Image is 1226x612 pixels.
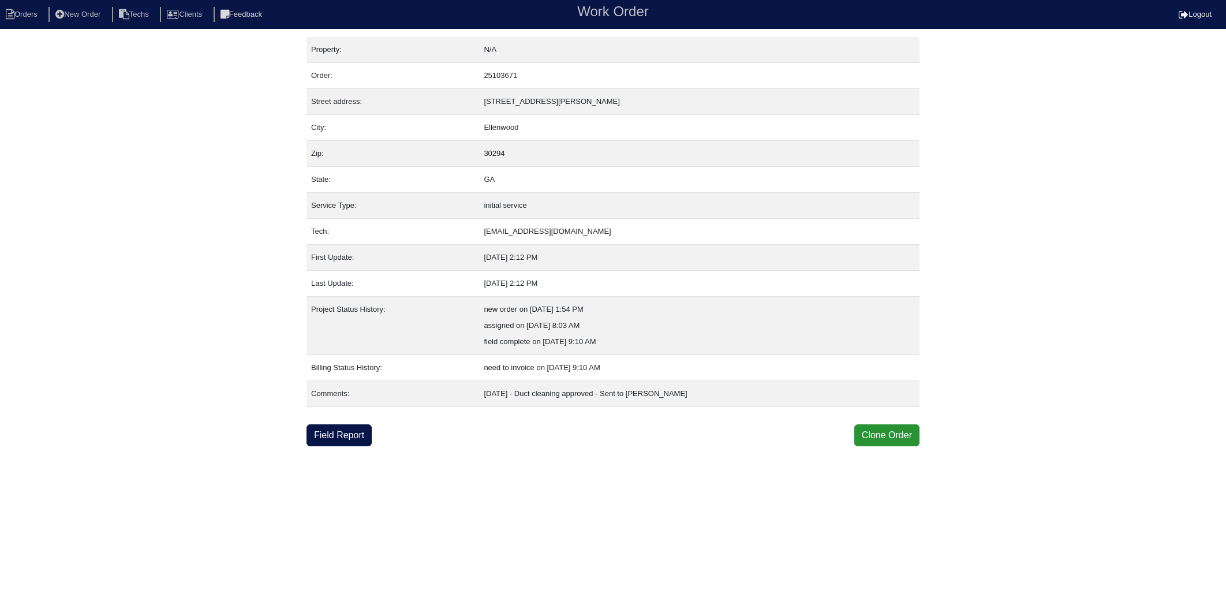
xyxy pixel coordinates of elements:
button: Clone Order [854,424,919,446]
td: 25103671 [479,63,919,89]
td: Street address: [306,89,479,115]
td: Order: [306,63,479,89]
td: GA [479,167,919,193]
td: [DATE] 2:12 PM [479,245,919,271]
td: City: [306,115,479,141]
div: field complete on [DATE] 9:10 AM [484,334,915,350]
td: Service Type: [306,193,479,219]
div: new order on [DATE] 1:54 PM [484,301,915,318]
td: [DATE] - Duct cleaning approved - Sent to [PERSON_NAME] [479,381,919,407]
td: [DATE] 2:12 PM [479,271,919,297]
td: Billing Status History: [306,355,479,381]
td: N/A [479,37,919,63]
td: Comments: [306,381,479,407]
td: [EMAIL_ADDRESS][DOMAIN_NAME] [479,219,919,245]
a: Clients [160,10,211,18]
td: First Update: [306,245,479,271]
td: [STREET_ADDRESS][PERSON_NAME] [479,89,919,115]
td: State: [306,167,479,193]
td: initial service [479,193,919,219]
a: Logout [1179,10,1212,18]
a: Techs [112,10,158,18]
td: Ellenwood [479,115,919,141]
td: Property: [306,37,479,63]
td: Project Status History: [306,297,479,355]
td: Last Update: [306,271,479,297]
td: Tech: [306,219,479,245]
li: Techs [112,7,158,23]
li: Clients [160,7,211,23]
div: assigned on [DATE] 8:03 AM [484,318,915,334]
td: 30294 [479,141,919,167]
li: Feedback [214,7,271,23]
li: New Order [48,7,110,23]
div: need to invoice on [DATE] 9:10 AM [484,360,915,376]
a: Field Report [306,424,372,446]
td: Zip: [306,141,479,167]
a: New Order [48,10,110,18]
